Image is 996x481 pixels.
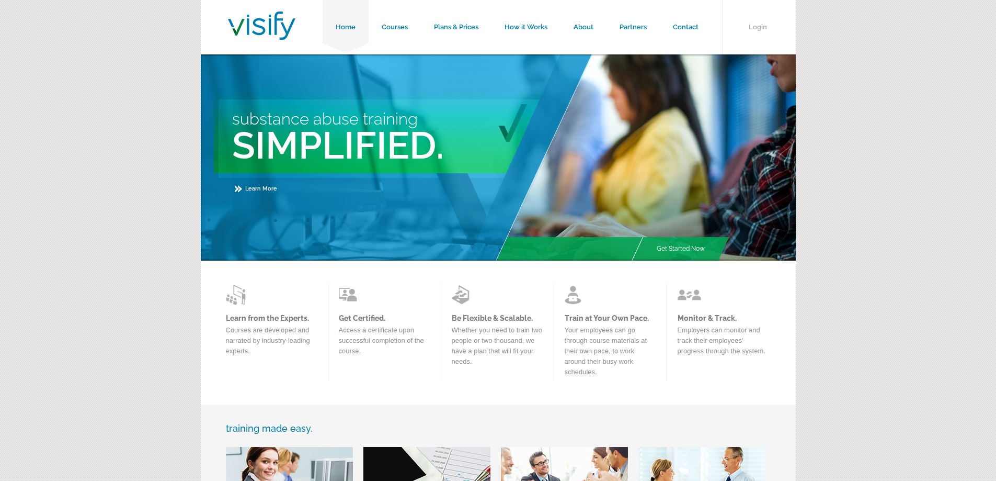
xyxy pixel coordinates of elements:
a: Get Certified. [339,314,430,322]
img: Learn from the Experts [678,284,701,305]
a: Learn More [235,185,277,192]
p: Your employees can go through course materials at their own pace, to work around their busy work ... [565,325,656,383]
p: Access a certificate upon successful completion of the course. [339,325,430,362]
h3: Substance Abuse Training [232,109,595,128]
img: Main Image [495,54,796,261]
a: Be Flexible & Scalable. [452,314,543,322]
a: Train at Your Own Pace. [565,314,656,322]
a: Visify Training [228,28,295,43]
img: Learn from the Experts [339,284,362,305]
p: Employers can monitor and track their employees' progress through the system. [678,325,769,362]
img: Learn from the Experts [452,284,475,305]
p: Whether you need to train two people or two thousand, we have a plan that will fit your needs. [452,325,543,372]
h2: Simplified. [232,123,595,167]
img: Learn from the Experts [226,284,249,305]
a: Learn from the Experts. [226,314,317,322]
a: Get Started Now [644,237,718,261]
p: Courses are developed and narrated by industry-leading experts. [226,325,317,362]
img: Visify Training [228,12,295,40]
img: Learn from the Experts [565,284,588,305]
a: Monitor & Track. [678,314,769,322]
h3: training made easy. [226,423,771,434]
